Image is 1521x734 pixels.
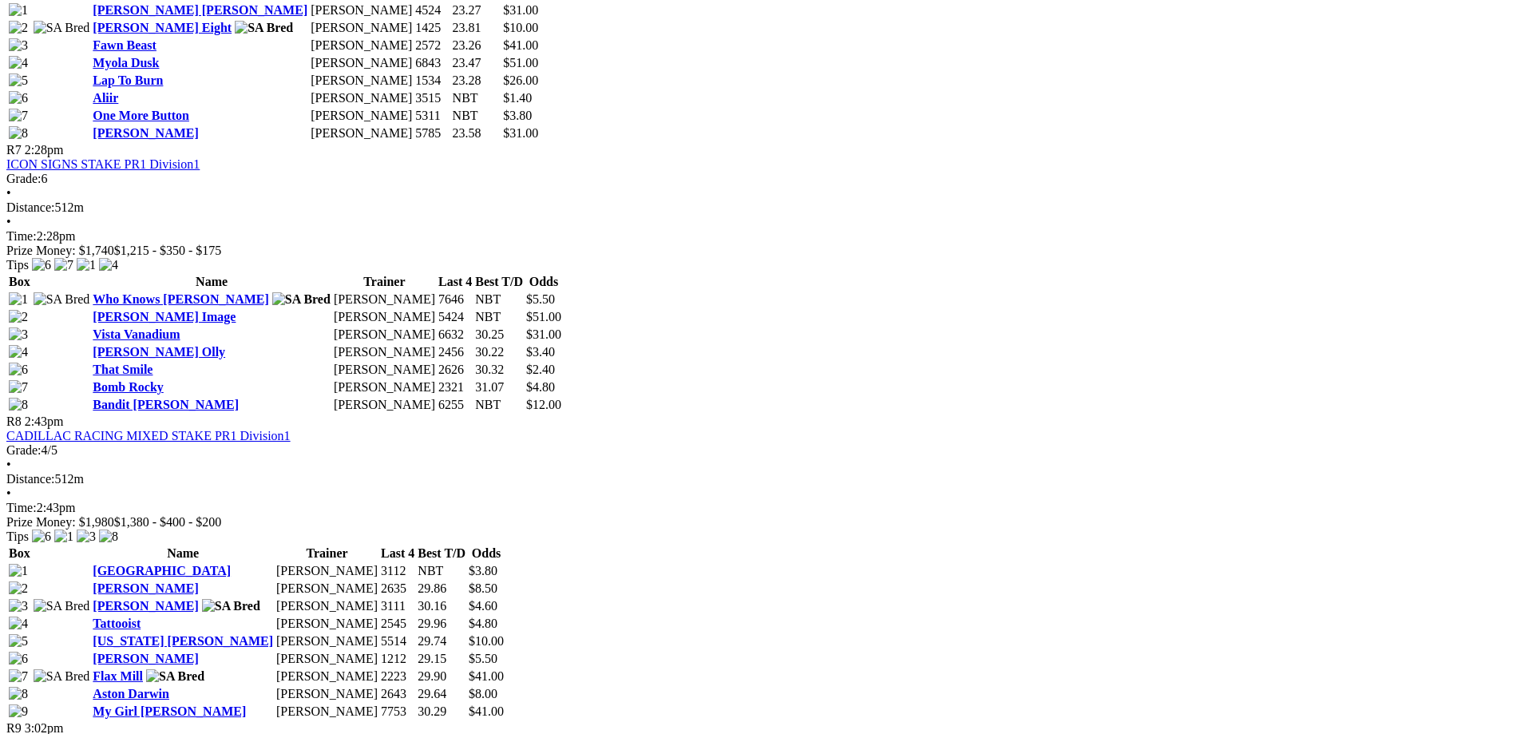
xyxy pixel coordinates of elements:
[9,345,28,359] img: 4
[9,310,28,324] img: 2
[114,515,222,529] span: $1,380 - $400 - $200
[6,501,37,514] span: Time:
[333,362,436,378] td: [PERSON_NAME]
[9,91,28,105] img: 6
[380,651,415,667] td: 1212
[25,143,64,157] span: 2:28pm
[235,21,293,35] img: SA Bred
[9,687,28,701] img: 8
[469,634,504,648] span: $10.00
[469,617,497,630] span: $4.80
[202,599,260,613] img: SA Bred
[414,38,450,54] td: 2572
[275,581,378,597] td: [PERSON_NAME]
[9,564,28,578] img: 1
[275,669,378,684] td: [PERSON_NAME]
[380,704,415,720] td: 7753
[6,415,22,428] span: R8
[6,200,54,214] span: Distance:
[310,73,413,89] td: [PERSON_NAME]
[9,292,28,307] img: 1
[6,200,1515,215] div: 512m
[93,126,198,140] a: [PERSON_NAME]
[469,599,497,613] span: $4.60
[310,2,413,18] td: [PERSON_NAME]
[34,21,90,35] img: SA Bred
[417,616,466,632] td: 29.96
[9,398,28,412] img: 8
[503,38,538,52] span: $41.00
[146,669,204,684] img: SA Bred
[93,634,273,648] a: [US_STATE] [PERSON_NAME]
[93,380,163,394] a: Bomb Rocky
[93,581,198,595] a: [PERSON_NAME]
[438,274,473,290] th: Last 4
[6,157,200,171] a: ICON SIGNS STAKE PR1 Division1
[417,563,466,579] td: NBT
[272,292,331,307] img: SA Bred
[414,108,450,124] td: 5311
[452,90,501,106] td: NBT
[452,73,501,89] td: 23.28
[6,486,11,500] span: •
[93,363,152,376] a: That Smile
[503,21,538,34] span: $10.00
[417,651,466,667] td: 29.15
[333,327,436,343] td: [PERSON_NAME]
[9,363,28,377] img: 6
[6,258,29,272] span: Tips
[474,344,524,360] td: 30.22
[503,3,538,17] span: $31.00
[438,362,473,378] td: 2626
[310,108,413,124] td: [PERSON_NAME]
[6,172,1515,186] div: 6
[9,109,28,123] img: 7
[417,686,466,702] td: 29.64
[6,472,54,486] span: Distance:
[77,258,96,272] img: 1
[93,91,118,105] a: Aliir
[275,651,378,667] td: [PERSON_NAME]
[93,564,231,577] a: [GEOGRAPHIC_DATA]
[380,598,415,614] td: 3111
[9,56,28,70] img: 4
[414,55,450,71] td: 6843
[414,90,450,106] td: 3515
[526,310,561,323] span: $51.00
[93,73,163,87] a: Lap To Burn
[9,634,28,649] img: 5
[9,3,28,18] img: 1
[275,704,378,720] td: [PERSON_NAME]
[333,397,436,413] td: [PERSON_NAME]
[474,292,524,307] td: NBT
[6,172,42,185] span: Grade:
[380,669,415,684] td: 2223
[526,292,555,306] span: $5.50
[452,38,501,54] td: 23.26
[9,704,28,719] img: 9
[9,327,28,342] img: 3
[6,515,1515,530] div: Prize Money: $1,980
[414,73,450,89] td: 1534
[93,345,225,359] a: [PERSON_NAME] Olly
[469,704,504,718] span: $41.00
[54,530,73,544] img: 1
[438,292,473,307] td: 7646
[9,73,28,88] img: 5
[438,397,473,413] td: 6255
[6,186,11,200] span: •
[414,125,450,141] td: 5785
[6,458,11,471] span: •
[93,652,198,665] a: [PERSON_NAME]
[99,530,118,544] img: 8
[275,546,378,561] th: Trainer
[92,546,274,561] th: Name
[275,563,378,579] td: [PERSON_NAME]
[414,2,450,18] td: 4524
[452,125,501,141] td: 23.58
[333,309,436,325] td: [PERSON_NAME]
[34,669,90,684] img: SA Bred
[380,616,415,632] td: 2545
[275,598,378,614] td: [PERSON_NAME]
[93,3,307,17] a: [PERSON_NAME] [PERSON_NAME]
